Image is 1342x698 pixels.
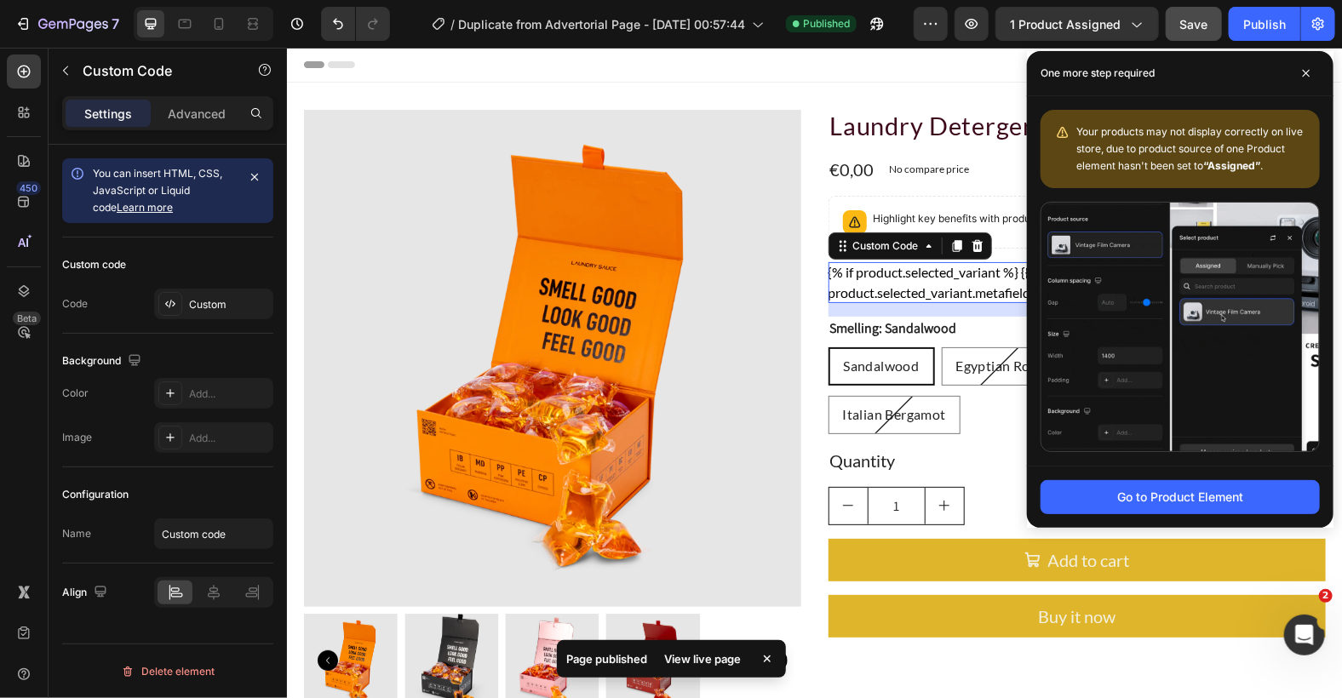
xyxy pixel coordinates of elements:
[603,117,683,127] p: No compare price
[556,358,659,375] span: Italian Bergamot
[112,14,119,34] p: 7
[62,350,145,373] div: Background
[761,501,843,523] div: Add to cart
[542,62,1039,95] h2: Laundry Detergent Pods
[62,257,126,272] div: Custom code
[542,269,672,293] legend: Smelling: Sandalwood
[1076,125,1303,172] span: Your products may not display correctly on live store, due to product source of one Product eleme...
[121,661,215,682] div: Delete element
[62,526,91,541] div: Name
[1041,480,1320,514] button: Go to Product Element
[84,105,132,123] p: Settings
[815,164,890,177] span: Add description
[450,15,455,33] span: /
[1229,7,1300,41] button: Publish
[189,386,269,402] div: Add...
[13,312,41,325] div: Beta
[1166,7,1222,41] button: Save
[62,581,111,604] div: Align
[62,296,88,312] div: Code
[751,558,829,580] div: Buy it now
[480,603,501,623] button: Carousel Next Arrow
[542,400,1039,426] div: Quantity
[890,164,952,177] span: or
[62,658,273,685] button: Delete element
[287,48,1342,698] iframe: Design area
[1319,589,1333,603] span: 2
[542,440,581,477] button: decrement
[321,7,390,41] div: Undo/Redo
[62,487,129,502] div: Configuration
[93,167,222,214] span: You can insert HTML, CSS, JavaScript or Liquid code
[1010,15,1121,33] span: 1 product assigned
[189,297,269,312] div: Custom
[117,201,173,214] a: Learn more
[62,386,89,401] div: Color
[567,650,648,667] p: Page published
[7,7,127,41] button: 7
[1284,615,1325,655] iframe: Intercom live chat
[587,163,952,180] p: Highlight key benefits with product description.
[1117,488,1243,506] div: Go to Product Element
[542,215,1039,255] div: {% if product.selected_variant %} {{ product.selected_variant.metafields.custom.smelling }} {% en...
[557,310,633,326] span: Sandalwood
[669,310,757,326] span: Egyptian Rose
[1180,17,1208,31] span: Save
[542,547,1039,590] button: Buy it now
[189,431,269,446] div: Add...
[905,164,952,177] span: sync data
[639,440,677,477] button: increment
[542,109,589,134] div: €0,00
[16,181,41,195] div: 450
[995,7,1159,41] button: 1 product assigned
[655,647,752,671] div: View live page
[581,440,639,477] input: quantity
[803,16,850,31] span: Published
[793,310,892,326] span: Frendch Saffron
[1243,15,1286,33] div: Publish
[542,491,1039,534] button: Add to cart
[168,105,226,123] p: Advanced
[1041,65,1155,82] p: One more step required
[83,60,227,81] p: Custom Code
[62,430,92,445] div: Image
[1203,159,1260,172] b: “Assigned”
[563,191,635,206] div: Custom Code
[458,15,745,33] span: Duplicate from Advertorial Page - [DATE] 00:57:44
